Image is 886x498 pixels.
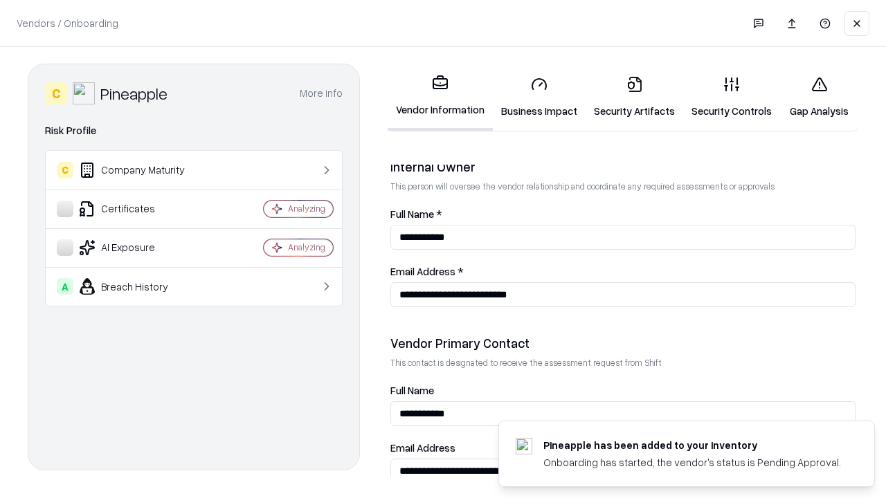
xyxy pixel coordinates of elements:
img: Pineapple [73,82,95,104]
a: Security Artifacts [586,65,683,129]
button: More info [300,81,343,106]
p: This person will oversee the vendor relationship and coordinate any required assessments or appro... [390,181,856,192]
div: A [57,278,73,295]
a: Business Impact [493,65,586,129]
div: Analyzing [288,203,325,214]
a: Security Controls [683,65,780,129]
a: Vendor Information [388,64,493,131]
p: This contact is designated to receive the assessment request from Shift [390,357,856,369]
div: Onboarding has started, the vendor's status is Pending Approval. [543,455,841,470]
img: pineappleenergy.com [516,438,532,454]
div: Company Maturity [57,162,222,178]
div: Certificates [57,201,222,217]
div: Risk Profile [45,122,343,139]
div: C [45,82,67,104]
div: Pineapple [100,82,168,104]
label: Full Name [390,385,856,396]
div: Breach History [57,278,222,295]
div: C [57,162,73,178]
label: Full Name * [390,209,856,219]
div: Pineapple has been added to your inventory [543,438,841,452]
a: Gap Analysis [780,65,858,129]
label: Email Address [390,443,856,453]
div: Internal Owner [390,158,856,175]
div: Analyzing [288,241,325,253]
div: Vendor Primary Contact [390,335,856,351]
p: Vendors / Onboarding [17,16,118,30]
div: AI Exposure [57,239,222,256]
label: Email Address * [390,266,856,277]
